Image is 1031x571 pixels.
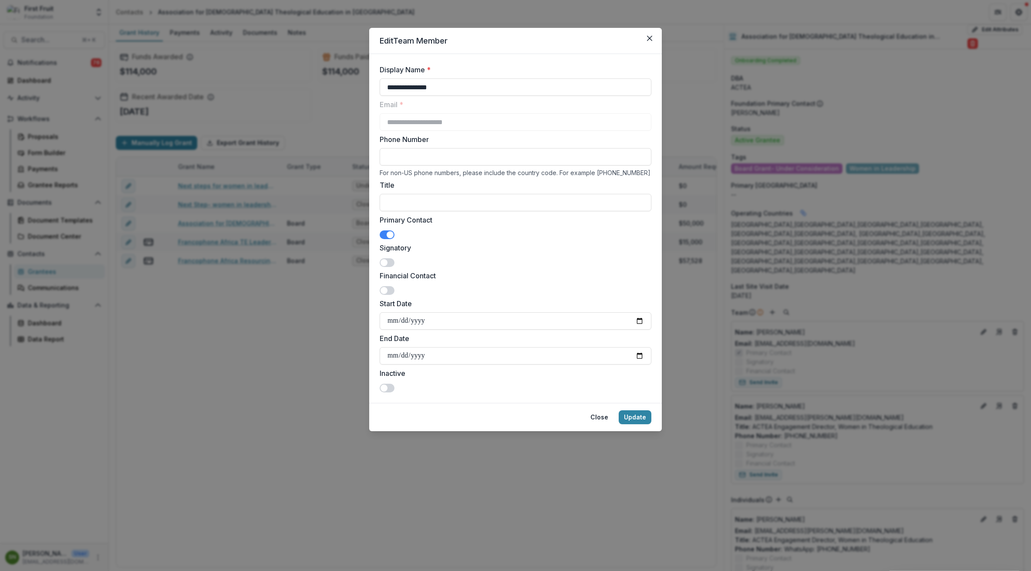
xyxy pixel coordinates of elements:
[619,410,651,424] button: Update
[380,99,646,110] label: Email
[380,333,646,344] label: End Date
[380,169,651,176] div: For non-US phone numbers, please include the country code. For example [PHONE_NUMBER]
[380,180,646,190] label: Title
[380,215,646,225] label: Primary Contact
[380,134,646,145] label: Phone Number
[380,270,646,281] label: Financial Contact
[380,243,646,253] label: Signatory
[380,298,646,309] label: Start Date
[585,410,613,424] button: Close
[643,31,657,45] button: Close
[380,64,646,75] label: Display Name
[369,28,662,54] header: Edit Team Member
[380,368,646,378] label: Inactive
